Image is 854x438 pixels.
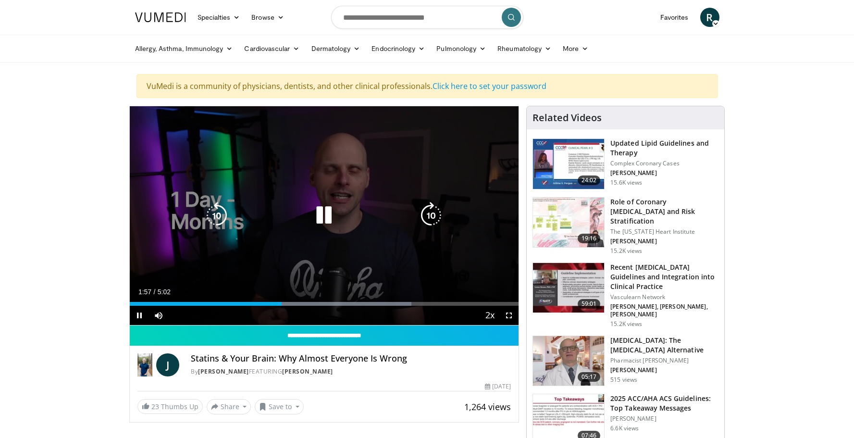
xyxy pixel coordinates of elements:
p: 6.6K views [610,425,639,432]
a: Cardiovascular [238,39,305,58]
a: Browse [246,8,290,27]
p: [PERSON_NAME], [PERSON_NAME], [PERSON_NAME] [610,303,718,318]
h3: Updated Lipid Guidelines and Therapy [610,138,718,158]
div: VuMedi is a community of physicians, dentists, and other clinical professionals. [136,74,718,98]
img: ce9609b9-a9bf-4b08-84dd-8eeb8ab29fc6.150x105_q85_crop-smart_upscale.jpg [533,336,604,386]
p: [PERSON_NAME] [610,415,718,423]
p: Vasculearn Network [610,293,718,301]
a: 23 Thumbs Up [137,399,203,414]
a: R [700,8,719,27]
h4: Statins & Your Brain: Why Almost Everyone Is Wrong [191,353,511,364]
span: 1:57 [138,288,151,296]
img: 1efa8c99-7b8a-4ab5-a569-1c219ae7bd2c.150x105_q85_crop-smart_upscale.jpg [533,198,604,248]
a: 05:17 [MEDICAL_DATA]: The [MEDICAL_DATA] Alternative Pharmacist [PERSON_NAME] [PERSON_NAME] 515 v... [532,336,718,387]
button: Playback Rate [480,306,499,325]
div: Progress Bar [130,302,519,306]
a: Pulmonology [431,39,492,58]
a: 19:16 Role of Coronary [MEDICAL_DATA] and Risk Stratification The [US_STATE] Heart Institute [PER... [532,197,718,255]
a: 24:02 Updated Lipid Guidelines and Therapy Complex Coronary Cases [PERSON_NAME] 15.6K views [532,138,718,189]
span: 1,264 views [464,401,511,413]
span: 5:02 [158,288,171,296]
a: Click here to set your password [433,81,546,91]
h3: Recent [MEDICAL_DATA] Guidelines and Integration into Clinical Practice [610,263,718,291]
p: 15.6K views [610,179,642,187]
div: By FEATURING [191,367,511,376]
p: Complex Coronary Cases [610,160,718,167]
h3: Role of Coronary [MEDICAL_DATA] and Risk Stratification [610,197,718,226]
a: Specialties [192,8,246,27]
button: Save to [255,399,304,414]
a: [PERSON_NAME] [198,367,249,375]
p: Pharmacist [PERSON_NAME] [610,357,718,364]
button: Mute [149,306,168,325]
a: Rheumatology [492,39,557,58]
span: 59:01 [578,299,601,309]
a: 59:01 Recent [MEDICAL_DATA] Guidelines and Integration into Clinical Practice Vasculearn Network ... [532,263,718,328]
p: [PERSON_NAME] [610,366,718,374]
a: Dermatology [306,39,366,58]
p: 15.2K views [610,320,642,328]
img: 77f671eb-9394-4acc-bc78-a9f077f94e00.150x105_q85_crop-smart_upscale.jpg [533,139,604,189]
span: / [154,288,156,296]
p: [PERSON_NAME] [610,238,718,245]
a: Endocrinology [366,39,431,58]
img: VuMedi Logo [135,13,186,22]
h4: Related Videos [532,112,602,124]
div: [DATE] [485,382,511,391]
video-js: Video Player [130,106,519,325]
img: Dr. Jordan Rennicke [137,353,153,376]
a: J [156,353,179,376]
span: 24:02 [578,175,601,185]
p: The [US_STATE] Heart Institute [610,228,718,236]
span: 05:17 [578,372,601,382]
button: Fullscreen [499,306,519,325]
a: Favorites [655,8,694,27]
input: Search topics, interventions [331,6,523,29]
a: More [557,39,594,58]
p: [PERSON_NAME] [610,169,718,177]
p: 515 views [610,376,637,384]
button: Share [207,399,251,414]
span: 23 [151,402,159,411]
button: Pause [130,306,149,325]
h3: 2025 ACC/AHA ACS Guidelines: Top Takeaway Messages [610,394,718,413]
p: 15.2K views [610,247,642,255]
span: 19:16 [578,234,601,243]
a: Allergy, Asthma, Immunology [129,39,239,58]
h3: [MEDICAL_DATA]: The [MEDICAL_DATA] Alternative [610,336,718,355]
a: [PERSON_NAME] [282,367,333,375]
img: 87825f19-cf4c-4b91-bba1-ce218758c6bb.150x105_q85_crop-smart_upscale.jpg [533,263,604,313]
